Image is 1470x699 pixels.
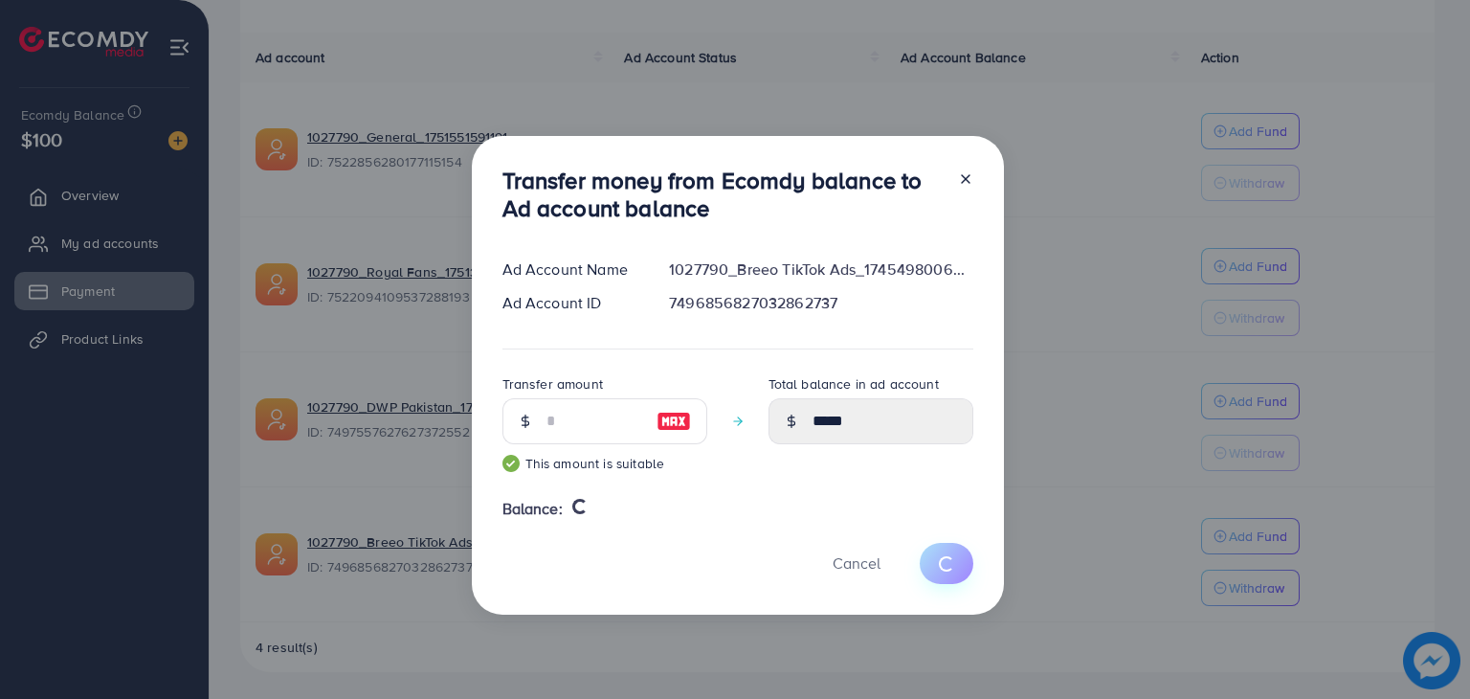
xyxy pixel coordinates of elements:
[809,543,904,584] button: Cancel
[768,374,939,394] label: Total balance in ad account
[654,259,988,281] div: 1027790_Breeo TikTok Ads_1745498006681
[502,374,603,394] label: Transfer amount
[654,292,988,314] div: 7496856827032862737
[487,292,655,314] div: Ad Account ID
[502,498,563,520] span: Balance:
[487,259,655,281] div: Ad Account Name
[657,410,691,433] img: image
[502,455,520,472] img: guide
[502,167,943,222] h3: Transfer money from Ecomdy balance to Ad account balance
[833,552,880,574] span: Cancel
[502,454,707,473] small: This amount is suitable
